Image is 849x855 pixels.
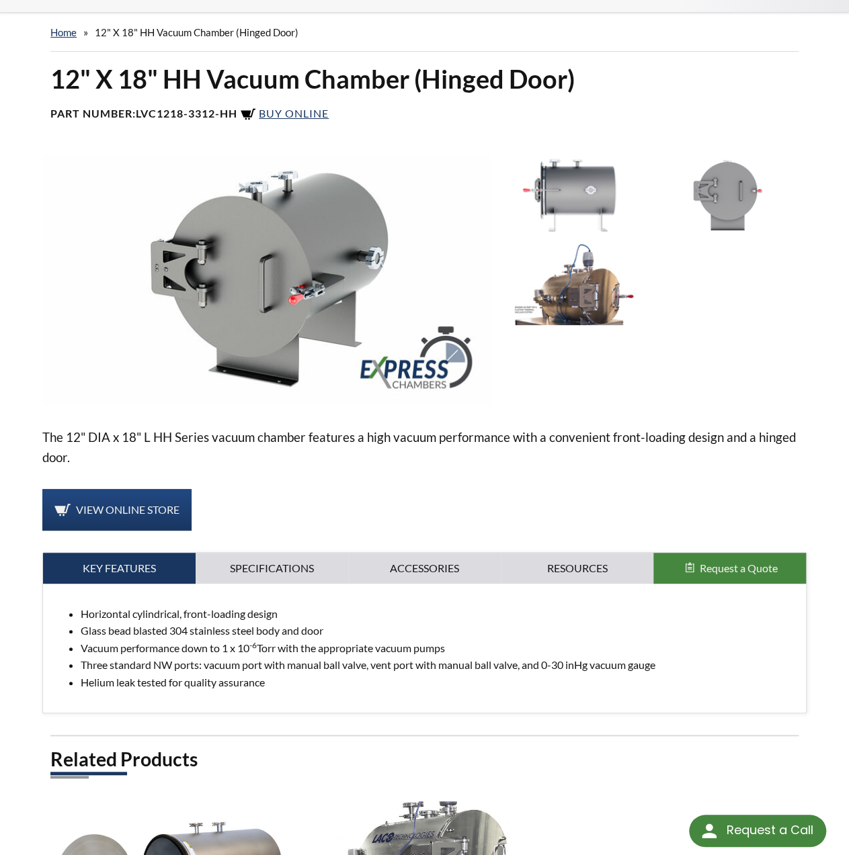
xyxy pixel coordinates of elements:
[698,820,720,842] img: round button
[136,107,237,120] b: LVC1218-3312-HH
[42,155,490,406] img: LVC1218-3312-HH Express Chamber, side view
[700,561,778,574] span: Request a Quote
[689,815,826,847] div: Request a Call
[50,26,77,38] a: home
[249,640,257,650] sup: -6
[501,155,647,237] img: LVC1218-3312-HH Side View
[50,13,799,52] div: »
[348,553,501,584] a: Accessories
[50,747,799,772] h2: Related Products
[653,553,806,584] button: Request a Quote
[81,622,795,639] li: Glass bead blasted 304 stainless steel body and door
[42,489,192,531] a: View Online Store
[81,605,795,623] li: Horizontal cylindrical, front-loading design
[501,243,647,325] img: LVC1218-3312-HH Vacuum Chamber, door view
[81,674,795,691] li: Helium leak tested for quality assurance
[76,503,179,516] span: View Online Store
[81,639,795,657] li: Vacuum performance down to 1 x 10 Torr with the appropriate vacuum pumps
[81,656,795,674] li: Three standard NW ports: vacuum port with manual ball valve, vent port with manual ball valve, an...
[240,107,329,120] a: Buy Online
[42,427,807,467] p: The 12" DIA x 18" L HH Series vacuum chamber features a high vacuum performance with a convenient...
[95,26,298,38] span: 12" X 18" HH Vacuum Chamber (Hinged Door)
[501,553,653,584] a: Resources
[726,815,813,846] div: Request a Call
[43,553,196,584] a: Key Features
[50,107,799,123] h4: Part Number:
[654,155,800,237] img: LVC1218-3312-HH Front View
[50,62,799,95] h1: 12" X 18" HH Vacuum Chamber (Hinged Door)
[259,107,329,120] span: Buy Online
[196,553,348,584] a: Specifications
